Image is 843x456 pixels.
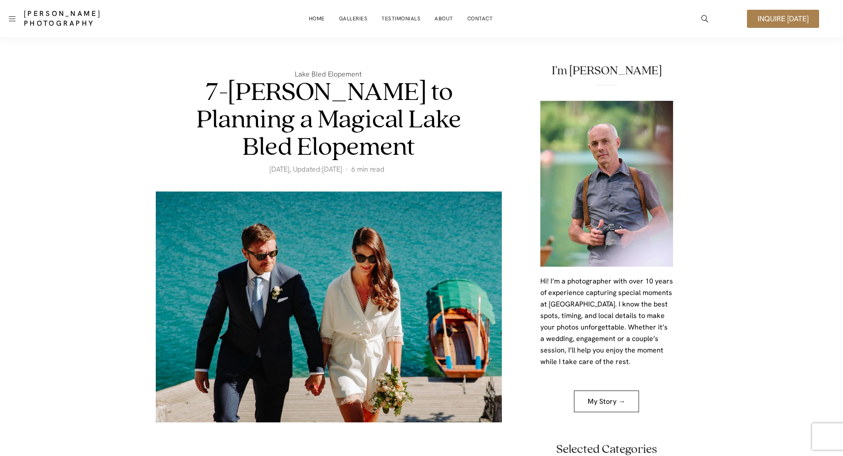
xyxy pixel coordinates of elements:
[351,165,385,174] span: 6 min read
[339,10,368,27] a: Galleries
[758,15,808,23] span: Inquire [DATE]
[24,9,167,28] a: [PERSON_NAME] Photography
[435,10,453,27] a: About
[269,165,348,174] span: , Updated:
[540,65,673,77] h2: I'm [PERSON_NAME]
[747,10,819,28] a: Inquire [DATE]
[467,10,493,27] a: Contact
[322,165,342,174] time: [DATE]
[697,11,713,27] a: icon-magnifying-glass34
[381,10,420,27] a: Testimonials
[269,165,289,174] time: [DATE]
[295,69,363,79] a: Lake Bled Elopement
[191,79,466,161] h1: 7-[PERSON_NAME] to Planning a Magical Lake Bled Elopement
[540,443,673,456] h2: Selected Categories
[309,10,325,27] a: Home
[574,391,639,412] a: My Story →
[588,398,625,405] span: My Story →
[156,192,502,422] img: 7-Step Guide to Planning a Magical Lake Bled Elopement
[540,276,673,368] p: Hi! I’m a photographer with over 10 years of experience capturing special moments at [GEOGRAPHIC_...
